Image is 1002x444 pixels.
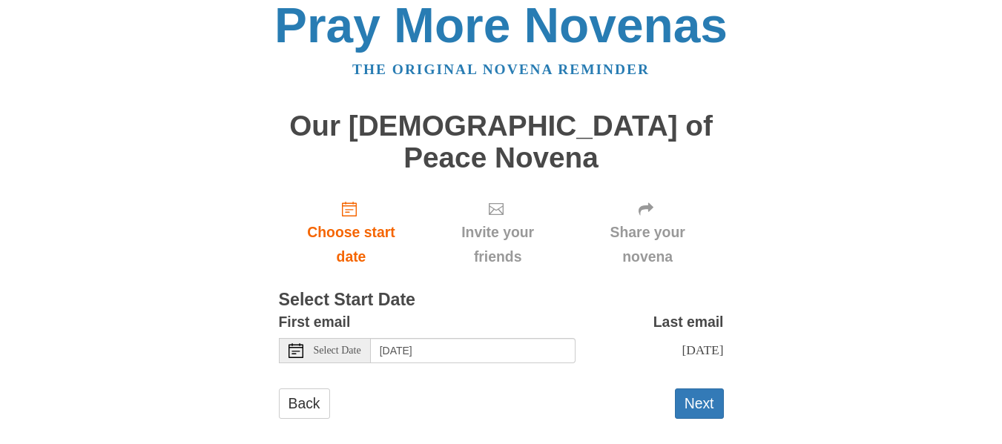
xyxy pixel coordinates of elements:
[279,388,330,419] a: Back
[279,310,351,334] label: First email
[279,291,724,310] h3: Select Start Date
[352,62,650,77] a: The original novena reminder
[572,188,724,276] div: Click "Next" to confirm your start date first.
[653,310,724,334] label: Last email
[675,388,724,419] button: Next
[438,220,556,269] span: Invite your friends
[294,220,409,269] span: Choose start date
[279,110,724,173] h1: Our [DEMOGRAPHIC_DATA] of Peace Novena
[682,342,723,357] span: [DATE]
[587,220,709,269] span: Share your novena
[314,345,361,356] span: Select Date
[423,188,571,276] div: Click "Next" to confirm your start date first.
[279,188,424,276] a: Choose start date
